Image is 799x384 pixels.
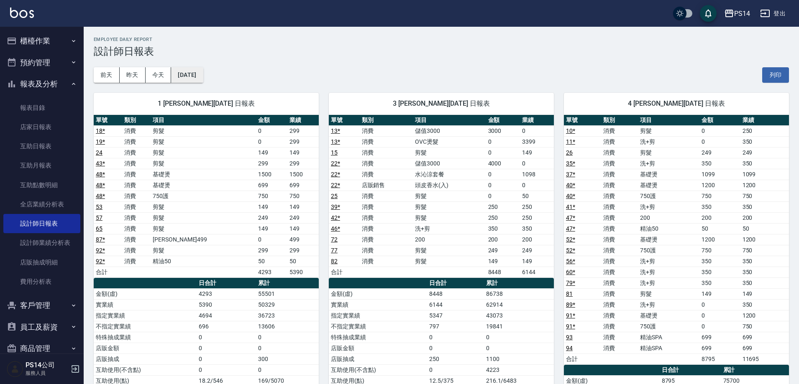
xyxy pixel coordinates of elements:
[601,223,638,234] td: 消費
[360,136,413,147] td: 消費
[486,201,520,212] td: 250
[96,225,102,232] a: 65
[638,277,699,288] td: 洗+剪
[197,278,256,289] th: 日合計
[520,125,554,136] td: 0
[427,310,484,321] td: 5347
[287,267,319,277] td: 5390
[360,158,413,169] td: 消費
[122,212,151,223] td: 消費
[287,180,319,191] td: 699
[151,169,256,180] td: 基礎燙
[520,212,554,223] td: 250
[94,67,120,83] button: 前天
[566,290,573,297] a: 81
[638,256,699,267] td: 洗+剪
[96,203,102,210] a: 53
[287,201,319,212] td: 149
[94,299,197,310] td: 實業績
[329,288,427,299] td: 金額(虛)
[601,299,638,310] td: 消費
[10,8,34,18] img: Logo
[520,245,554,256] td: 249
[94,46,789,57] h3: 設計師日報表
[360,245,413,256] td: 消費
[256,267,287,277] td: 4293
[197,310,256,321] td: 4694
[329,321,427,332] td: 不指定實業績
[740,125,789,136] td: 250
[122,147,151,158] td: 消費
[122,125,151,136] td: 消費
[520,169,554,180] td: 1098
[3,338,80,359] button: 商品管理
[601,191,638,201] td: 消費
[740,191,789,201] td: 750
[740,288,789,299] td: 149
[3,214,80,233] a: 設計師日報表
[638,223,699,234] td: 精油50
[360,125,413,136] td: 消費
[740,136,789,147] td: 350
[151,115,256,126] th: 項目
[256,332,319,343] td: 0
[699,158,740,169] td: 350
[486,256,520,267] td: 149
[638,158,699,169] td: 洗+剪
[484,288,554,299] td: 86738
[360,256,413,267] td: 消費
[94,332,197,343] td: 特殊抽成業績
[740,245,789,256] td: 750
[699,234,740,245] td: 1200
[486,245,520,256] td: 249
[287,223,319,234] td: 149
[122,180,151,191] td: 消費
[329,343,427,353] td: 店販金額
[287,191,319,201] td: 750
[413,212,486,223] td: 剪髮
[601,321,638,332] td: 消費
[3,137,80,156] a: 互助日報表
[574,99,779,108] span: 4 [PERSON_NAME][DATE] 日報表
[638,147,699,158] td: 剪髮
[427,343,484,353] td: 0
[486,125,520,136] td: 3000
[413,245,486,256] td: 剪髮
[700,5,717,22] button: save
[520,223,554,234] td: 350
[699,223,740,234] td: 50
[638,125,699,136] td: 剪髮
[151,234,256,245] td: [PERSON_NAME]499
[486,136,520,147] td: 0
[740,223,789,234] td: 50
[699,321,740,332] td: 0
[484,299,554,310] td: 62914
[699,115,740,126] th: 金額
[256,191,287,201] td: 750
[122,223,151,234] td: 消費
[122,158,151,169] td: 消費
[699,245,740,256] td: 750
[256,201,287,212] td: 149
[601,212,638,223] td: 消費
[3,253,80,272] a: 店販抽成明細
[151,180,256,191] td: 基礎燙
[360,169,413,180] td: 消費
[699,212,740,223] td: 200
[427,299,484,310] td: 6144
[520,115,554,126] th: 業績
[601,180,638,191] td: 消費
[256,180,287,191] td: 699
[601,234,638,245] td: 消費
[486,234,520,245] td: 200
[151,147,256,158] td: 剪髮
[329,310,427,321] td: 指定實業績
[699,277,740,288] td: 350
[734,8,750,19] div: PS14
[699,267,740,277] td: 350
[638,245,699,256] td: 750護
[413,256,486,267] td: 剪髮
[256,115,287,126] th: 金額
[413,234,486,245] td: 200
[638,201,699,212] td: 洗+剪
